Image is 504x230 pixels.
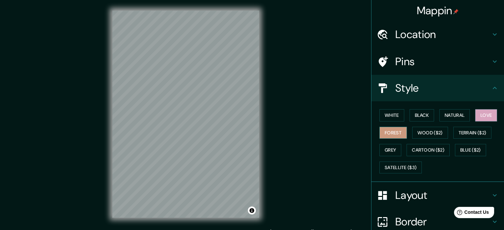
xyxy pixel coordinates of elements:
h4: Mappin [417,4,459,17]
button: Toggle attribution [248,207,256,214]
div: Style [371,75,504,101]
button: Satellite ($3) [379,161,422,174]
h4: Layout [395,189,491,202]
div: Layout [371,182,504,208]
button: Forest [379,127,407,139]
button: Grey [379,144,401,156]
button: Natural [439,109,470,121]
button: Cartoon ($2) [407,144,450,156]
button: Blue ($2) [455,144,486,156]
div: Location [371,21,504,48]
button: Terrain ($2) [453,127,492,139]
button: White [379,109,404,121]
button: Love [475,109,497,121]
h4: Pins [395,55,491,68]
button: Wood ($2) [412,127,448,139]
iframe: Help widget launcher [445,204,497,223]
h4: Location [395,28,491,41]
canvas: Map [112,11,259,218]
h4: Style [395,81,491,95]
div: Pins [371,48,504,75]
button: Black [410,109,434,121]
img: pin-icon.png [453,9,459,14]
h4: Border [395,215,491,228]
